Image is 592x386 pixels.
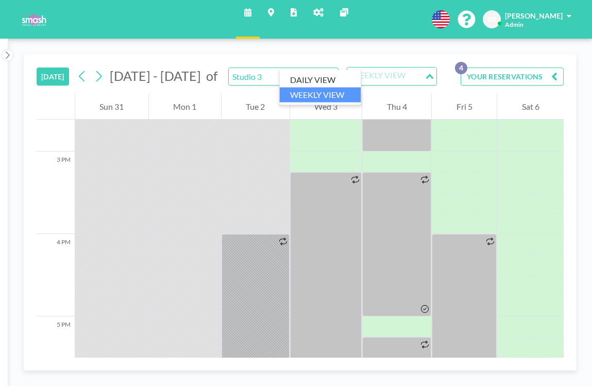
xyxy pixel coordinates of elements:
input: Studio 3 [229,68,328,85]
button: [DATE] [37,68,69,86]
li: WEEKLY VIEW [280,87,361,102]
div: Sat 6 [497,94,564,120]
div: Tue 2 [222,94,290,120]
div: 4 PM [37,234,75,316]
p: 4 [455,62,467,74]
div: Wed 3 [290,94,362,120]
span: Admin [505,21,523,28]
li: DAILY VIEW [280,73,361,88]
input: Search for option [348,70,424,83]
div: Search for option [347,68,436,85]
span: of [206,68,217,84]
img: organization-logo [16,9,51,30]
div: Sun 31 [75,94,148,120]
span: [DATE] - [DATE] [110,68,201,83]
span: RR [487,15,497,24]
span: [PERSON_NAME] [505,11,563,20]
button: YOUR RESERVATIONS4 [461,68,564,86]
div: 3 PM [37,152,75,234]
div: Mon 1 [149,94,221,120]
div: Fri 5 [432,94,497,120]
div: Thu 4 [362,94,431,120]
